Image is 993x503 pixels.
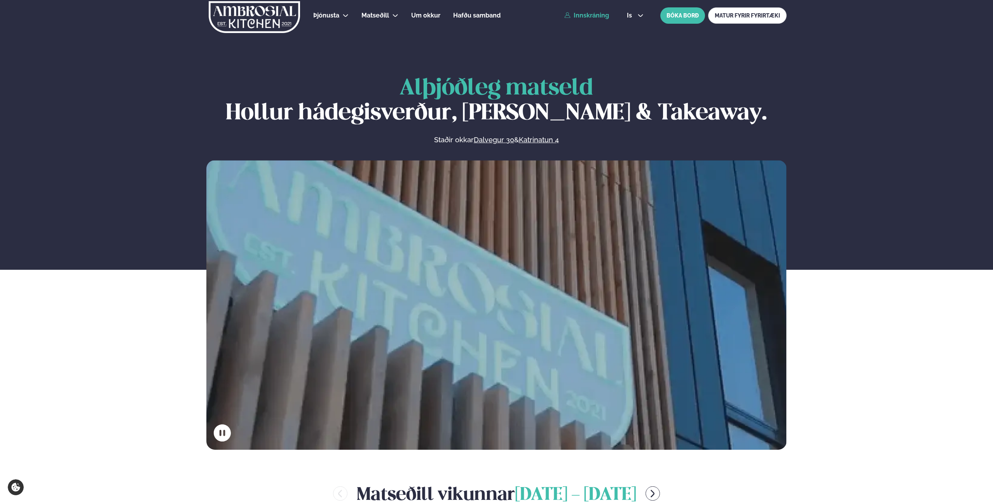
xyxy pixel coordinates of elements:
[519,135,559,145] a: Katrinatun 4
[400,78,593,99] span: Alþjóðleg matseld
[453,11,501,20] a: Hafðu samband
[313,11,339,20] a: Þjónusta
[8,479,24,495] a: Cookie settings
[474,135,514,145] a: Dalvegur 30
[660,7,705,24] button: BÓKA BORÐ
[313,12,339,19] span: Þjónusta
[411,11,440,20] a: Um okkur
[333,486,347,501] button: menu-btn-left
[411,12,440,19] span: Um okkur
[206,76,787,126] h1: Hollur hádegisverður, [PERSON_NAME] & Takeaway.
[453,12,501,19] span: Hafðu samband
[621,12,650,19] button: is
[627,12,634,19] span: is
[708,7,787,24] a: MATUR FYRIR FYRIRTÆKI
[361,11,389,20] a: Matseðill
[208,1,301,33] img: logo
[646,486,660,501] button: menu-btn-right
[361,12,389,19] span: Matseðill
[349,135,643,145] p: Staðir okkar &
[564,12,609,19] a: Innskráning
